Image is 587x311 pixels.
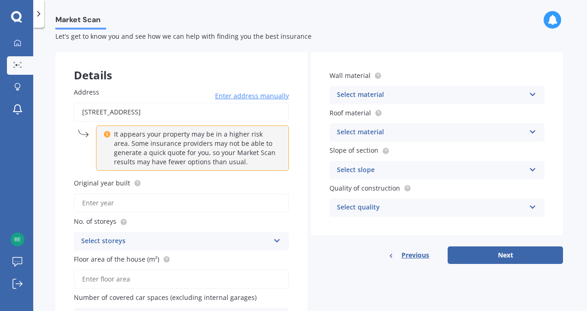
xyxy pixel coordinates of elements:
span: Slope of section [329,146,378,155]
img: 9502eef60fe0c3b6b4b8d68846dd2324 [11,233,24,246]
span: Previous [401,248,429,262]
span: Wall material [329,71,371,80]
button: Next [448,246,563,264]
input: Enter floor area [74,269,289,289]
input: Enter address [74,102,289,122]
span: Original year built [74,179,130,187]
div: Select material [337,90,525,101]
span: Address [74,88,99,96]
p: It appears your property may be in a higher risk area. Some insurance providers may not be able t... [114,130,277,167]
span: Let's get to know you and see how we can help with finding you the best insurance [55,32,311,41]
div: Details [55,52,307,80]
span: Quality of construction [329,184,400,192]
div: Select quality [337,202,525,213]
span: No. of storeys [74,217,116,226]
div: Select material [337,127,525,138]
span: Roof material [329,108,371,117]
div: Select slope [337,165,525,176]
span: Number of covered car spaces (excluding internal garages) [74,293,257,302]
span: Market Scan [55,15,106,28]
input: Enter year [74,193,289,213]
span: Enter address manually [215,91,289,101]
div: Select storeys [81,236,270,247]
span: Floor area of the house (m²) [74,255,159,263]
